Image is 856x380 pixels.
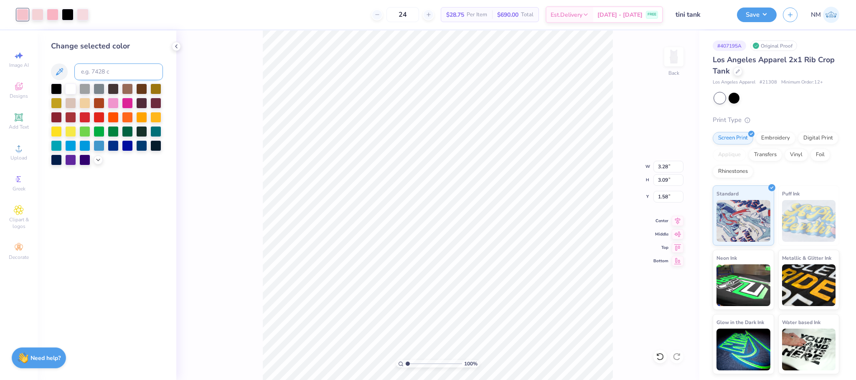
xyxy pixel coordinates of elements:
[9,62,29,68] span: Image AI
[648,12,656,18] span: FREE
[782,329,836,370] img: Water based Ink
[716,200,770,242] img: Standard
[497,10,518,19] span: $690.00
[9,124,29,130] span: Add Text
[798,132,838,144] div: Digital Print
[713,132,753,144] div: Screen Print
[51,41,163,52] div: Change selected color
[467,10,487,19] span: Per Item
[782,189,800,198] span: Puff Ink
[810,149,830,161] div: Foil
[13,185,25,192] span: Greek
[713,55,835,76] span: Los Angeles Apparel 2x1 Rib Crop Tank
[713,79,755,86] span: Los Angeles Apparel
[713,115,839,125] div: Print Type
[9,254,29,261] span: Decorate
[386,7,419,22] input: – –
[551,10,582,19] span: Est. Delivery
[811,10,821,20] span: NM
[713,149,746,161] div: Applique
[811,7,839,23] a: NM
[668,69,679,77] div: Back
[669,6,731,23] input: Untitled Design
[653,245,668,251] span: Top
[749,149,782,161] div: Transfers
[713,165,753,178] div: Rhinestones
[823,7,839,23] img: Naina Mehta
[759,79,777,86] span: # 21308
[782,200,836,242] img: Puff Ink
[597,10,643,19] span: [DATE] - [DATE]
[464,360,478,367] span: 100 %
[716,189,739,198] span: Standard
[785,149,808,161] div: Vinyl
[781,79,823,86] span: Minimum Order: 12 +
[521,10,533,19] span: Total
[716,264,770,306] img: Neon Ink
[713,41,746,51] div: # 407195A
[30,354,61,362] strong: Need help?
[10,155,27,161] span: Upload
[756,132,795,144] div: Embroidery
[10,93,28,99] span: Designs
[665,48,682,65] img: Back
[716,329,770,370] img: Glow in the Dark Ink
[446,10,464,19] span: $28.75
[653,231,668,237] span: Middle
[737,8,777,22] button: Save
[750,41,797,51] div: Original Proof
[653,258,668,264] span: Bottom
[4,216,33,230] span: Clipart & logos
[74,63,163,80] input: e.g. 7428 c
[716,318,764,327] span: Glow in the Dark Ink
[782,264,836,306] img: Metallic & Glitter Ink
[716,253,737,262] span: Neon Ink
[782,253,831,262] span: Metallic & Glitter Ink
[653,218,668,224] span: Center
[782,318,820,327] span: Water based Ink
